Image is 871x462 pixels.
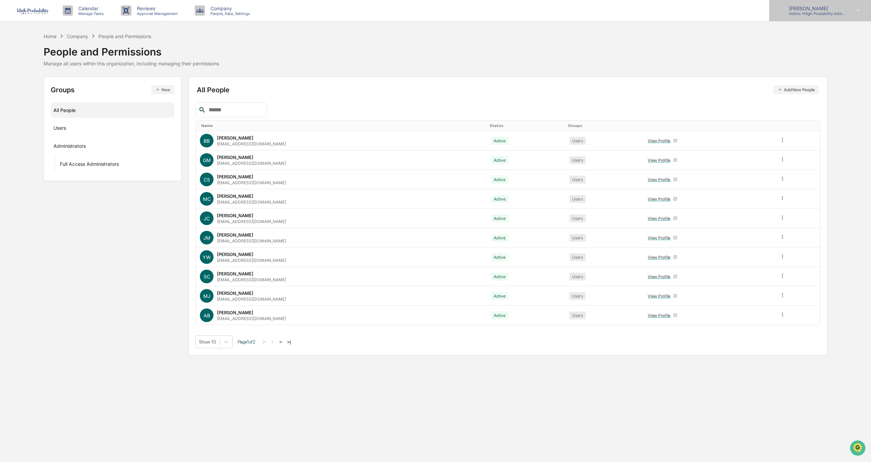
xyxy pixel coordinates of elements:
div: [EMAIL_ADDRESS][DOMAIN_NAME] [217,297,286,302]
div: [PERSON_NAME] [217,310,253,315]
a: Powered byPylon [48,115,82,121]
span: CS [204,177,210,182]
a: 🗄️Attestations [47,83,87,95]
button: >| [285,339,293,345]
p: [PERSON_NAME] [783,5,847,11]
div: People and Permissions [44,40,219,58]
div: View Profile [648,313,673,318]
div: We're available if you need us! [23,59,86,64]
div: Manage all users within this organization, including managing their permissions [44,61,219,66]
div: [EMAIL_ADDRESS][DOMAIN_NAME] [217,200,286,205]
div: Users [53,125,66,133]
div: Start new chat [23,52,112,59]
span: Preclearance [14,86,44,93]
button: |< [260,339,268,345]
div: Active [491,292,508,300]
div: Toggle SortBy [490,123,563,128]
a: 🖐️Preclearance [4,83,47,95]
div: Users [569,253,586,261]
span: Pylon [68,115,82,121]
div: Active [491,253,508,261]
div: View Profile [648,196,673,202]
a: View Profile [645,291,680,301]
div: [EMAIL_ADDRESS][DOMAIN_NAME] [217,277,286,282]
div: 🖐️ [7,86,12,92]
div: Users [569,312,586,319]
div: All People [53,105,172,116]
button: > [277,339,284,345]
div: Users [569,137,586,145]
div: View Profile [648,216,673,221]
div: View Profile [648,177,673,182]
div: [EMAIL_ADDRESS][DOMAIN_NAME] [217,161,286,166]
div: Active [491,312,508,319]
div: Active [491,234,508,242]
span: JM [203,235,210,241]
div: Company [67,33,88,39]
p: Admin • High Probability Advisors, LLC [783,11,847,16]
div: [PERSON_NAME] [217,135,253,141]
span: GM [203,157,211,163]
button: Add New People [774,85,819,94]
div: [PERSON_NAME] [217,271,253,276]
a: View Profile [645,213,680,224]
div: Toggle SortBy [781,123,817,128]
div: [EMAIL_ADDRESS][DOMAIN_NAME] [217,219,286,224]
div: Users [569,273,586,281]
div: Administrators [53,143,86,151]
div: View Profile [648,235,673,240]
p: Calendar [73,5,107,11]
div: [EMAIL_ADDRESS][DOMAIN_NAME] [217,180,286,185]
span: Page 1 of 2 [238,339,255,345]
div: Active [491,273,508,281]
div: Users [569,214,586,222]
span: MC [203,196,211,202]
a: View Profile [645,174,680,185]
div: Home [44,33,57,39]
div: Toggle SortBy [644,123,773,128]
a: 🔎Data Lookup [4,96,46,108]
div: Active [491,214,508,222]
div: 🔎 [7,99,12,105]
div: Users [569,234,586,242]
div: View Profile [648,274,673,279]
img: 1746055101610-c473b297-6a78-478c-a979-82029cc54cd1 [7,52,19,64]
span: JC [204,216,210,221]
span: SC [204,274,210,280]
a: View Profile [645,310,680,321]
span: Attestations [56,86,84,93]
div: [PERSON_NAME] [217,193,253,199]
div: Toggle SortBy [201,123,484,128]
span: Data Lookup [14,99,43,106]
a: View Profile [645,252,680,262]
div: View Profile [648,158,673,163]
p: Manage Tasks [73,11,107,16]
button: < [269,339,276,345]
a: View Profile [645,194,680,204]
div: View Profile [648,138,673,143]
div: [PERSON_NAME] [217,252,253,257]
p: How can we help? [7,14,124,25]
span: AB [204,313,210,318]
div: 🗄️ [49,86,55,92]
div: [PERSON_NAME] [217,155,253,160]
div: [EMAIL_ADDRESS][DOMAIN_NAME] [217,141,286,146]
div: All People [197,85,819,94]
div: Users [569,292,586,300]
div: [EMAIL_ADDRESS][DOMAIN_NAME] [217,238,286,243]
span: YW [203,254,211,260]
div: Active [491,176,508,184]
button: New [151,85,174,94]
button: Start new chat [116,54,124,62]
p: Approval Management [131,11,181,16]
a: View Profile [645,155,680,165]
a: View Profile [645,271,680,282]
a: View Profile [645,233,680,243]
span: MJ [203,293,210,299]
div: [PERSON_NAME] [217,232,253,238]
div: Users [569,176,586,184]
div: Active [491,156,508,164]
div: [PERSON_NAME] [217,174,253,179]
